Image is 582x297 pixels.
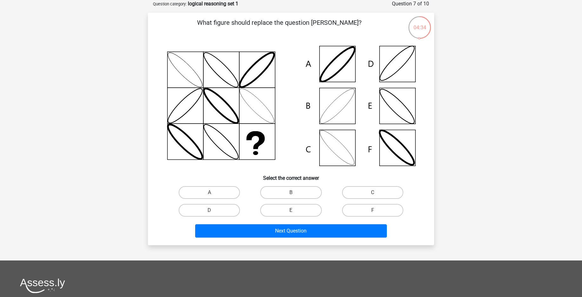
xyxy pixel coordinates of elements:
label: A [179,186,240,199]
label: C [342,186,403,199]
label: F [342,204,403,217]
label: E [260,204,321,217]
label: B [260,186,321,199]
small: Question category: [153,2,187,6]
p: What figure should replace the question [PERSON_NAME]? [158,18,400,37]
strong: logical reasoning set 1 [188,1,238,7]
div: 04:34 [408,16,432,31]
img: Assessly logo [20,278,65,293]
h6: Select the correct answer [158,170,424,181]
button: Next Question [195,224,387,238]
label: D [179,204,240,217]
